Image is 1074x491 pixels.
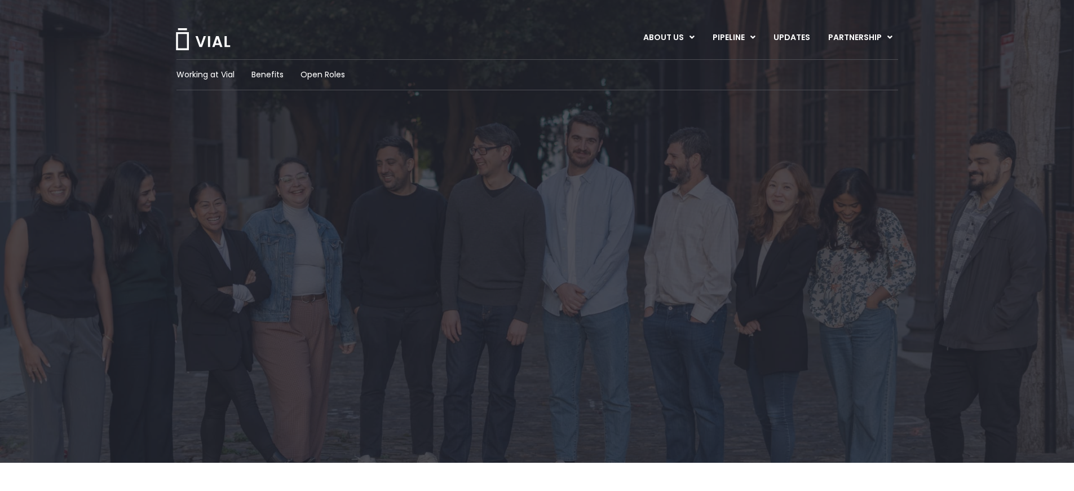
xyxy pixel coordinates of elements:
[634,28,703,47] a: ABOUT USMenu Toggle
[176,69,235,81] a: Working at Vial
[819,28,901,47] a: PARTNERSHIPMenu Toggle
[175,28,231,50] img: Vial Logo
[704,28,764,47] a: PIPELINEMenu Toggle
[764,28,819,47] a: UPDATES
[300,69,345,81] a: Open Roles
[251,69,284,81] a: Benefits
